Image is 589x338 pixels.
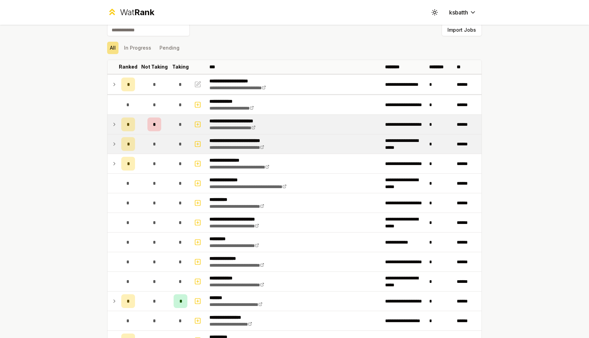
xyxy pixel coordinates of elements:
button: All [107,42,118,54]
button: ksbatth [444,6,482,19]
span: ksbatth [449,8,468,17]
span: Rank [134,7,154,17]
button: In Progress [121,42,154,54]
div: Wat [120,7,154,18]
p: Taking [172,63,189,70]
p: Ranked [119,63,137,70]
a: WatRank [107,7,154,18]
button: Pending [157,42,182,54]
button: Import Jobs [442,24,482,36]
p: Not Taking [141,63,168,70]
